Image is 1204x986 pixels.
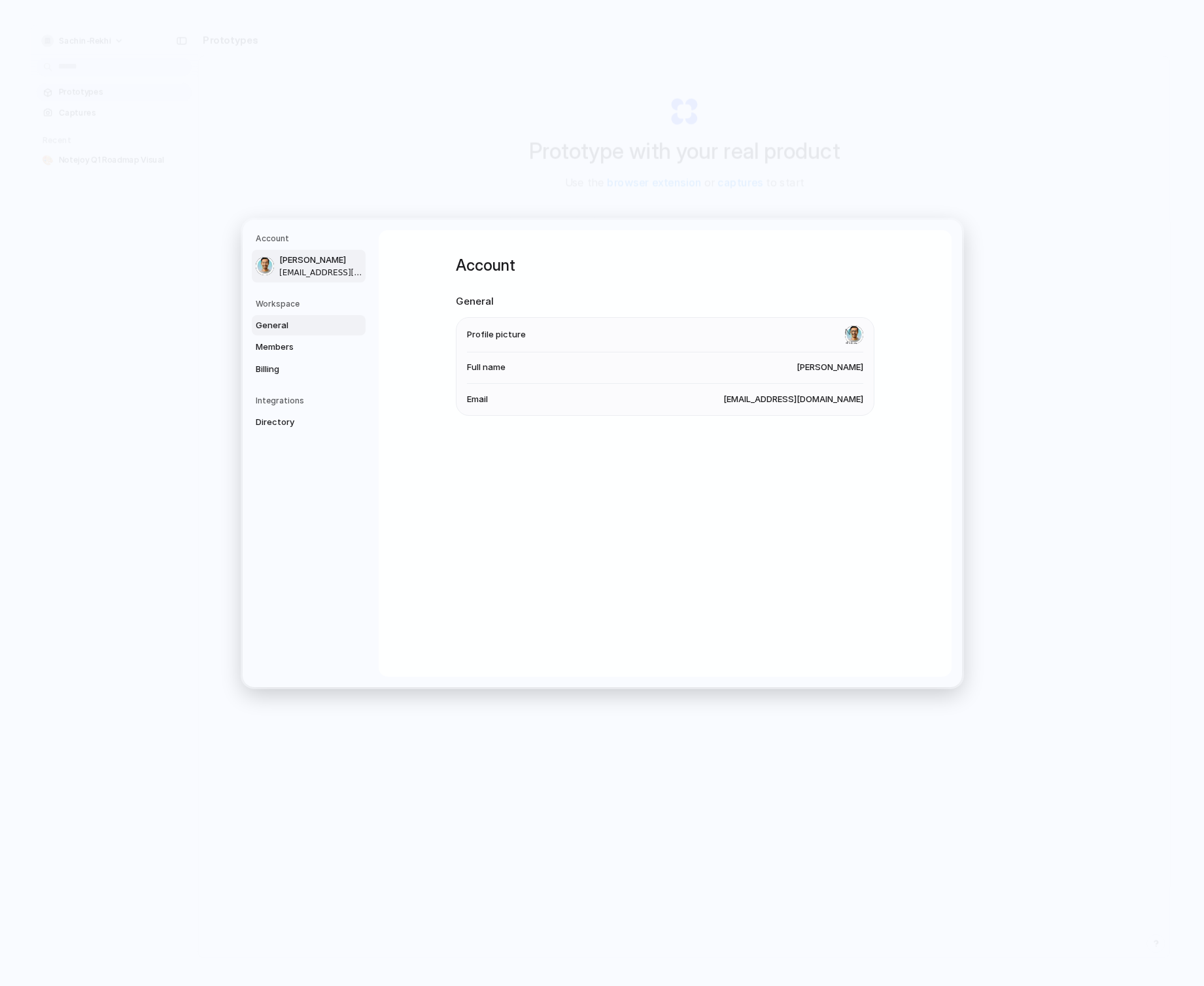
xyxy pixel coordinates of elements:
a: Members [252,337,366,358]
h2: General [456,294,874,309]
span: Profile picture [467,328,526,341]
span: [EMAIL_ADDRESS][DOMAIN_NAME] [723,393,863,406]
span: [EMAIL_ADDRESS][DOMAIN_NAME] [279,267,363,279]
a: Directory [252,412,366,433]
span: [PERSON_NAME] [797,361,863,374]
h5: Integrations [256,395,366,407]
a: Billing [252,359,366,380]
a: [PERSON_NAME][EMAIL_ADDRESS][DOMAIN_NAME] [252,250,366,282]
span: General [256,319,339,332]
span: Directory [256,416,339,429]
span: Members [256,341,339,354]
span: [PERSON_NAME] [279,254,363,267]
h1: Account [456,254,874,277]
h5: Workspace [256,298,366,310]
h5: Account [256,233,366,245]
span: Billing [256,363,339,376]
span: Email [467,393,488,406]
span: Full name [467,361,506,374]
a: General [252,315,366,336]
